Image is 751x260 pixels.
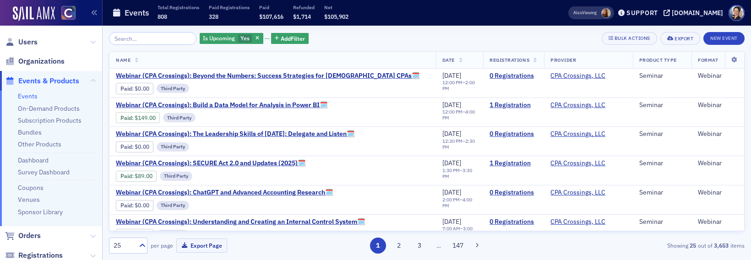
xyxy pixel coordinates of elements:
a: Dashboard [18,156,49,164]
img: SailAMX [13,6,55,21]
span: : [120,202,135,209]
span: $1,714 [293,13,311,20]
strong: 3,653 [713,241,730,249]
div: Support [626,9,658,17]
input: Search… [109,32,196,45]
div: Webinar [698,218,738,226]
button: AddFilter [271,33,309,44]
div: Webinar [698,130,738,138]
span: Webinar (CPA Crossings): The Leadership Skills of Tomorrow: Delegate and Listen🗓️ [116,130,354,138]
span: Product Type [639,57,677,63]
span: Is Upcoming [203,34,235,42]
span: [DATE] [442,159,461,167]
div: Export [675,36,693,41]
time: 2:30 PM [442,138,475,150]
span: Yes [240,34,250,42]
a: Sponsor Library [18,208,63,216]
div: Third Party [157,201,189,210]
div: Paid: 0 - $0 [116,83,153,94]
div: – [442,168,477,179]
span: Registrations [490,57,529,63]
p: Total Registrations [158,4,199,11]
span: $89.00 [135,173,152,179]
a: 0 Registrations [490,130,538,138]
span: … [432,241,445,249]
time: 4:00 PM [442,108,475,121]
span: [DATE] [442,71,461,80]
span: CPA Crossings, LLC [550,130,608,138]
span: Date [442,57,455,63]
a: Paid [120,202,132,209]
span: CPA Crossings, LLC [550,189,608,197]
div: Seminar [639,101,686,109]
div: Paid: 0 - $0 [116,229,153,240]
a: Survey Dashboard [18,168,70,176]
span: $0.00 [135,143,149,150]
div: Webinar [698,72,738,80]
span: [DATE] [442,101,461,109]
span: Sheila Duggan [601,8,611,18]
a: Events [18,92,38,100]
a: CPA Crossings, LLC [550,218,605,226]
span: CPA Crossings, LLC [550,218,608,226]
div: Third Party [157,230,189,239]
button: New Event [703,32,745,45]
a: Webinar (CPA Crossings): Understanding and Creating an Internal Control System🗓️ [116,218,365,226]
div: Paid: 1 - $8900 [116,171,157,182]
p: Refunded [293,4,315,11]
span: $149.00 [135,114,156,121]
button: 2 [391,238,407,254]
a: Subscription Products [18,116,82,125]
div: Webinar [698,159,738,168]
button: Export Page [176,238,227,253]
div: Seminar [639,72,686,80]
div: Paid: 1 - $14900 [116,112,160,123]
span: [DATE] [442,217,461,226]
span: [DATE] [442,188,461,196]
div: Seminar [639,130,686,138]
time: 12:00 PM [442,108,463,115]
span: 328 [209,13,218,20]
a: Webinar (CPA Crossings): SECURE Act 2.0 and Updates (2025)🗓️ [116,159,305,168]
a: CPA Crossings, LLC [550,101,605,109]
a: Webinar (CPA Crossings): Build a Data Model for Analysis in Power BI🗓️ [116,101,327,109]
a: Orders [5,231,41,241]
div: Showing out of items [539,241,745,249]
a: On-Demand Products [18,104,80,113]
span: Add Filter [281,34,305,43]
a: Organizations [5,56,65,66]
div: Seminar [639,189,686,197]
a: View Homepage [55,6,76,22]
p: Paid [259,4,283,11]
a: Other Products [18,140,61,148]
div: Webinar [698,101,738,109]
div: 25 [114,241,134,250]
h1: Events [125,7,149,18]
time: 12:30 PM [442,138,463,144]
div: Third Party [163,113,196,122]
span: Viewing [573,10,597,16]
span: 808 [158,13,167,20]
span: Organizations [18,56,65,66]
button: Bulk Actions [602,32,657,45]
div: Webinar [698,189,738,197]
time: 7:00 AM [442,225,460,232]
span: CPA Crossings, LLC [550,72,608,80]
div: Third Party [157,84,189,93]
span: : [120,85,135,92]
button: 3 [412,238,428,254]
a: CPA Crossings, LLC [550,159,605,168]
time: 1:30 PM [442,167,460,173]
a: Webinar (CPA Crossings): ChatGPT and Advanced Accounting Research🗓️ [116,189,333,197]
a: CPA Crossings, LLC [550,130,605,138]
strong: 25 [688,241,698,249]
span: [DATE] [442,130,461,138]
a: CPA Crossings, LLC [550,72,605,80]
span: Provider [550,57,576,63]
button: [DOMAIN_NAME] [664,10,726,16]
a: 0 Registrations [490,189,538,197]
div: Bulk Actions [615,36,650,41]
